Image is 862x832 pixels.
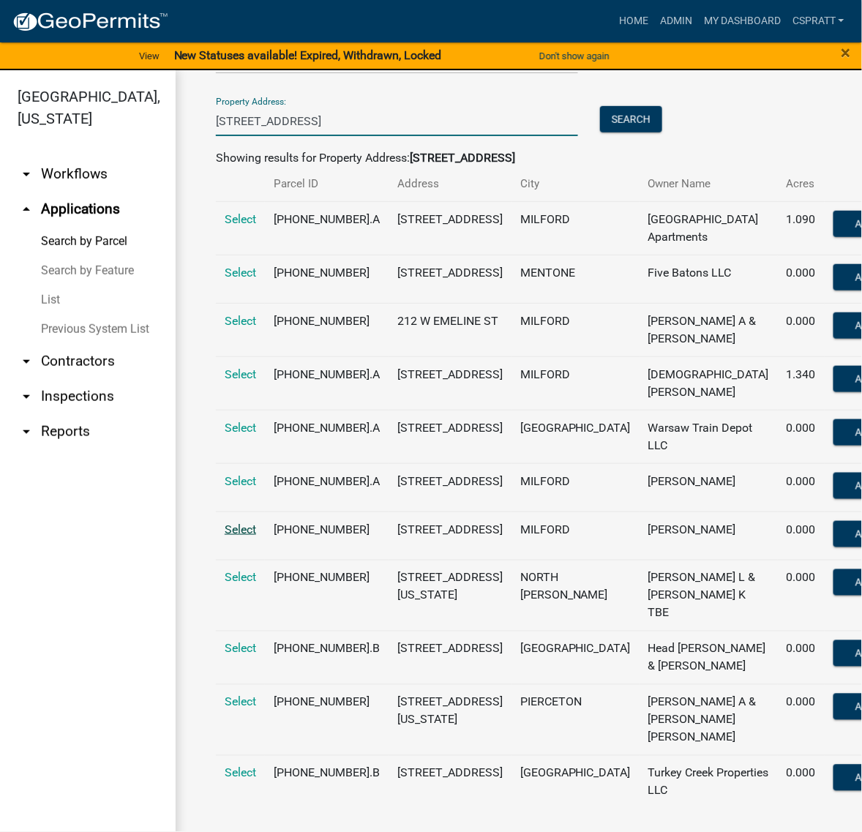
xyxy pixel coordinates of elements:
td: [STREET_ADDRESS][US_STATE] [389,684,511,755]
a: Select [225,474,256,488]
i: arrow_drop_down [18,423,35,441]
a: My Dashboard [698,7,787,35]
td: MILFORD [511,201,640,255]
a: Admin [654,7,698,35]
a: Home [613,7,654,35]
td: [GEOGRAPHIC_DATA] [511,631,640,684]
td: [STREET_ADDRESS] [389,511,511,560]
td: [PHONE_NUMBER].B [265,631,389,684]
td: 1.090 [778,201,825,255]
td: [PERSON_NAME] A & [PERSON_NAME] [640,303,778,356]
a: Select [225,266,256,280]
td: [PERSON_NAME] A & [PERSON_NAME] [PERSON_NAME] [640,684,778,755]
td: 0.000 [778,303,825,356]
td: [PHONE_NUMBER].B [265,755,389,809]
button: Close [842,44,851,61]
td: 0.000 [778,511,825,560]
button: Search [600,106,662,132]
td: [PHONE_NUMBER] [265,303,389,356]
td: MENTONE [511,255,640,303]
a: Select [225,522,256,536]
td: 0.000 [778,463,825,511]
th: Address [389,167,511,201]
td: [STREET_ADDRESS] [389,755,511,809]
th: Acres [778,167,825,201]
a: Select [225,766,256,780]
td: 0.000 [778,255,825,303]
td: [STREET_ADDRESS] [389,255,511,303]
td: [PHONE_NUMBER].A [265,356,389,410]
a: Select [225,314,256,328]
td: [PHONE_NUMBER].A [265,410,389,463]
td: [PERSON_NAME] [640,463,778,511]
td: [PHONE_NUMBER] [265,684,389,755]
a: Select [225,695,256,709]
td: [PHONE_NUMBER] [265,255,389,303]
a: cspratt [787,7,850,35]
a: Select [225,367,256,381]
td: 0.000 [778,410,825,463]
td: 0.000 [778,560,825,631]
td: Five Batons LLC [640,255,778,303]
td: MILFORD [511,303,640,356]
i: arrow_drop_down [18,165,35,183]
span: × [842,42,851,63]
td: 212 W EMELINE ST [389,303,511,356]
i: arrow_drop_down [18,388,35,405]
td: [STREET_ADDRESS] [389,463,511,511]
td: [STREET_ADDRESS] [389,201,511,255]
td: 0.000 [778,755,825,809]
i: arrow_drop_up [18,200,35,218]
a: Select [225,642,256,656]
td: [PERSON_NAME] L & [PERSON_NAME] K TBE [640,560,778,631]
td: NORTH [PERSON_NAME] [511,560,640,631]
strong: [STREET_ADDRESS] [410,151,515,165]
td: [DEMOGRAPHIC_DATA] [PERSON_NAME] [640,356,778,410]
td: [GEOGRAPHIC_DATA] [511,410,640,463]
th: Parcel ID [265,167,389,201]
a: View [133,44,165,68]
td: [GEOGRAPHIC_DATA] [511,755,640,809]
td: MILFORD [511,511,640,560]
td: [STREET_ADDRESS] [389,356,511,410]
td: 0.000 [778,684,825,755]
td: 1.340 [778,356,825,410]
a: Select [225,571,256,585]
td: MILFORD [511,356,640,410]
td: Head [PERSON_NAME] & [PERSON_NAME] [640,631,778,684]
th: City [511,167,640,201]
td: [PHONE_NUMBER] [265,511,389,560]
a: Select [225,212,256,226]
td: [PERSON_NAME] [640,511,778,560]
a: Select [225,421,256,435]
td: [PHONE_NUMBER].A [265,201,389,255]
td: [STREET_ADDRESS][US_STATE] [389,560,511,631]
td: PIERCETON [511,684,640,755]
button: Don't show again [533,44,615,68]
td: [GEOGRAPHIC_DATA] Apartments [640,201,778,255]
td: Warsaw Train Depot LLC [640,410,778,463]
td: [PHONE_NUMBER] [265,560,389,631]
td: [STREET_ADDRESS] [389,631,511,684]
td: Turkey Creek Properties LLC [640,755,778,809]
th: Owner Name [640,167,778,201]
td: [STREET_ADDRESS] [389,410,511,463]
td: [PHONE_NUMBER].A [265,463,389,511]
strong: New Statuses available! Expired, Withdrawn, Locked [174,48,442,62]
td: MILFORD [511,463,640,511]
div: Showing results for Property Address: [216,149,822,167]
td: 0.000 [778,631,825,684]
i: arrow_drop_down [18,353,35,370]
